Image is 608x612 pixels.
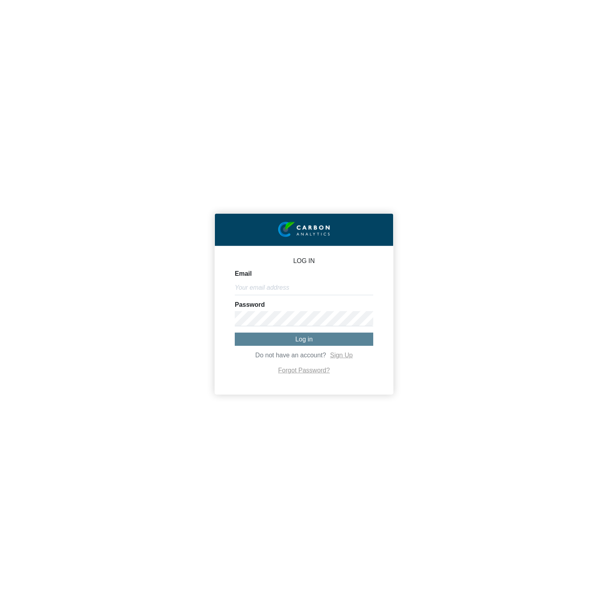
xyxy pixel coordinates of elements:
[235,302,265,308] label: Password
[255,352,326,359] span: Do not have an account?
[235,258,373,264] p: LOG IN
[278,222,330,238] img: insight-logo-2.png
[235,271,252,277] label: Email
[330,352,353,359] a: Sign Up
[235,280,373,295] input: Your email address
[295,336,313,343] span: Log in
[235,333,373,346] button: Log in
[278,367,330,374] a: Forgot Password?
